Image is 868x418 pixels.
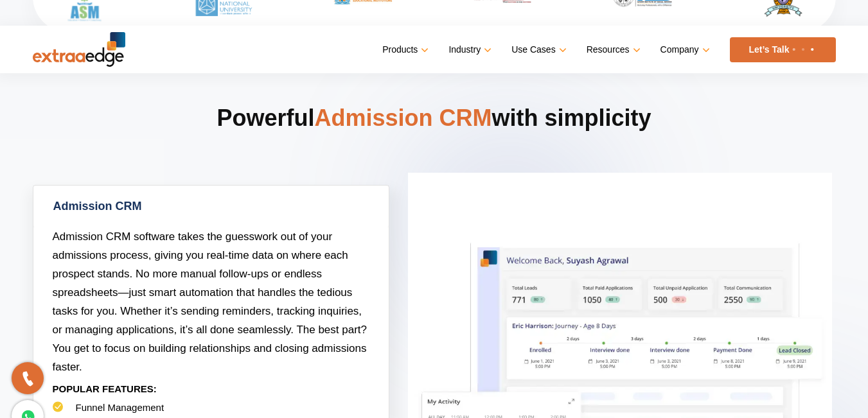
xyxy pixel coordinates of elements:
img: tab_keywords_by_traffic_grey.svg [128,74,138,85]
div: Keywords by Traffic [142,76,217,84]
a: Products [382,40,426,59]
a: Resources [587,40,638,59]
a: Use Cases [511,40,563,59]
span: Admission CRM [314,105,492,131]
img: tab_domain_overview_orange.svg [35,74,45,85]
a: Admission CRM [33,186,389,227]
h2: Powerful with simplicity [33,103,836,185]
div: Domain Overview [49,76,115,84]
img: website_grey.svg [21,33,31,44]
div: v 4.0.25 [36,21,63,31]
p: POPULAR FEATURES: [53,376,369,401]
div: Domain: [DOMAIN_NAME] [33,33,141,44]
span: Admission CRM software takes the guesswork out of your admissions process, giving you real-time d... [53,231,368,373]
a: Let’s Talk [730,37,836,62]
a: Industry [448,40,489,59]
a: Company [660,40,707,59]
img: logo_orange.svg [21,21,31,31]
